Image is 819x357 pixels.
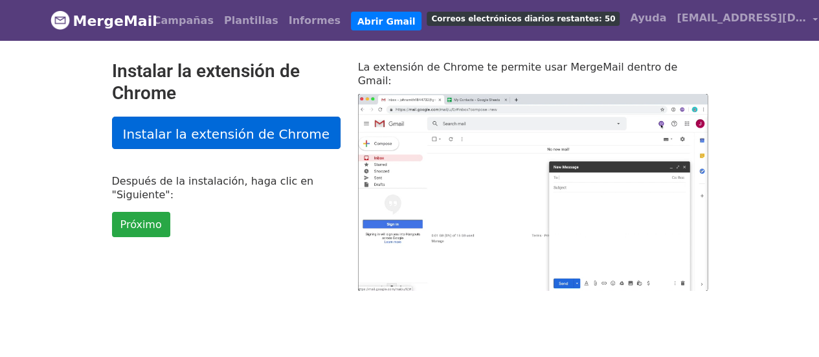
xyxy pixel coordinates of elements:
[120,218,162,231] font: Próximo
[50,7,138,34] a: MergeMail
[754,295,819,357] iframe: Chat Widget
[431,14,615,23] font: Correos electrónicos diarios restantes: 50
[50,10,70,30] img: Logotipo de MergeMail
[224,14,278,27] font: Plantillas
[112,60,300,104] font: Instalar la extensión de Chrome
[289,14,341,27] font: Informes
[112,117,341,149] a: Instalar la extensión de Chrome
[754,295,819,357] div: Widget de chat
[73,13,157,29] font: MergeMail
[219,8,284,34] a: Plantillas
[112,212,170,237] a: Próximo
[625,5,671,31] a: Ayuda
[123,126,330,141] font: Instalar la extensión de Chrome
[358,61,678,87] font: La extensión de Chrome te permite usar MergeMail dentro de Gmail:
[630,12,666,24] font: Ayuda
[148,8,219,34] a: Campañas
[351,12,421,31] a: Abrir Gmail
[112,175,314,201] font: Después de la instalación, haga clic en "Siguiente":
[357,16,415,26] font: Abrir Gmail
[153,14,214,27] font: Campañas
[421,5,625,31] a: Correos electrónicos diarios restantes: 50
[284,8,346,34] a: Informes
